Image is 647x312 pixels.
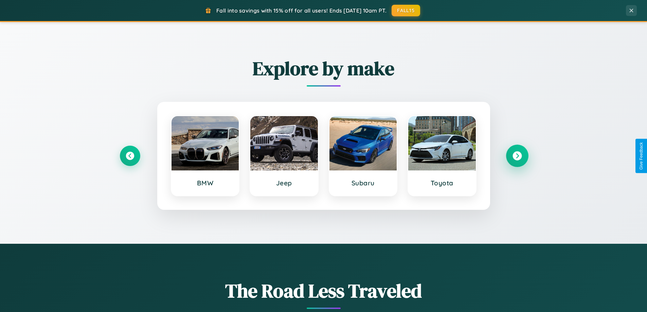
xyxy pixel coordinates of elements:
[336,179,390,187] h3: Subaru
[120,278,527,304] h1: The Road Less Traveled
[257,179,311,187] h3: Jeep
[216,7,387,14] span: Fall into savings with 15% off for all users! Ends [DATE] 10am PT.
[415,179,469,187] h3: Toyota
[178,179,232,187] h3: BMW
[639,142,644,170] div: Give Feedback
[120,55,527,81] h2: Explore by make
[392,5,420,16] button: FALL15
